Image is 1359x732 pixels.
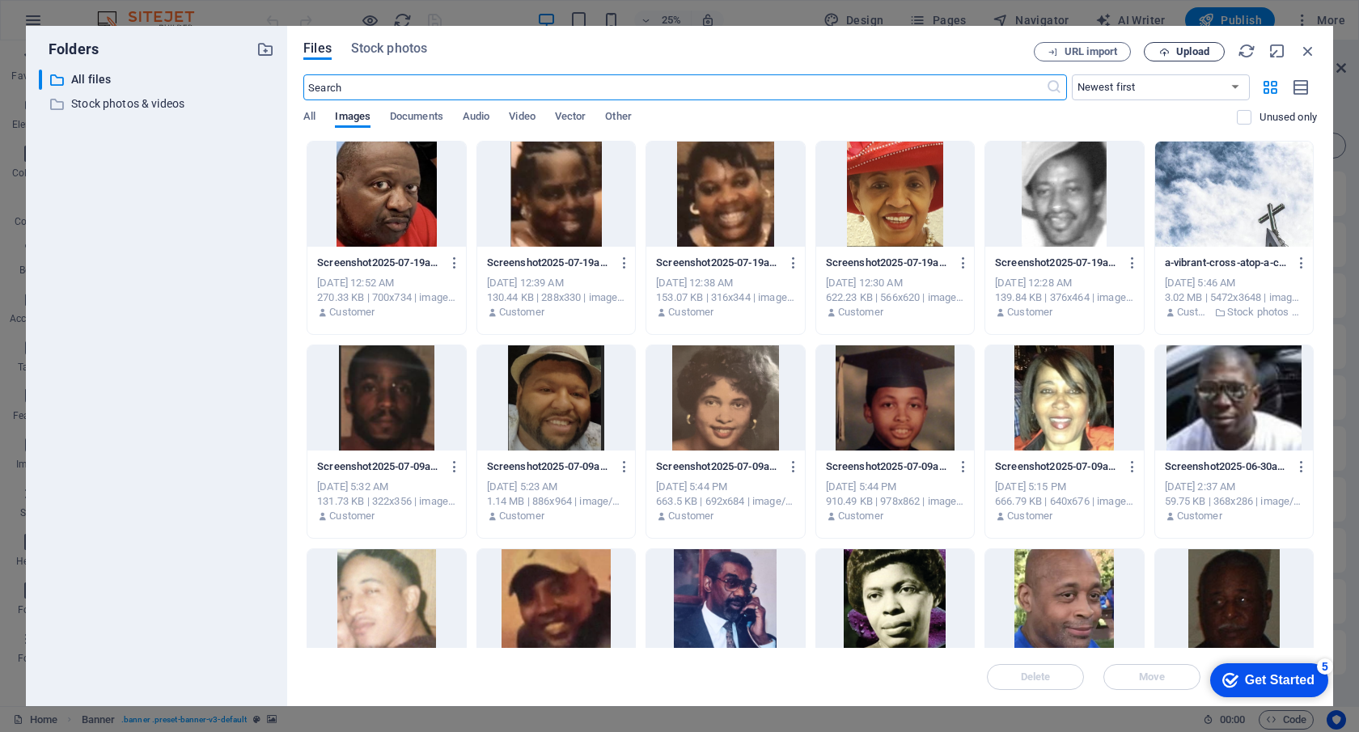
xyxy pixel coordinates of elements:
[499,305,544,319] p: Customer
[487,290,625,305] div: 130.44 KB | 288x330 | image/png
[826,494,964,509] div: 910.49 KB | 978x862 | image/png
[826,276,964,290] div: [DATE] 12:30 AM
[1165,290,1303,305] div: 3.02 MB | 5472x3648 | image/jpeg
[71,95,244,113] p: Stock photos & videos
[1007,305,1052,319] p: Customer
[487,480,625,494] div: [DATE] 5:23 AM
[1165,305,1303,319] div: By: Customer | Folder: Stock photos & videos
[329,305,375,319] p: Customer
[1299,42,1317,60] i: Close
[656,459,780,474] p: Screenshot2025-07-09at11.21.43AM-qEHV-ZrhmrzFD9DY4Ec8Wg.png
[317,256,441,270] p: Screenshot2025-07-19at6.52.12PM-_oqYRF32AiWequcz2L5lZQ.png
[668,509,713,523] p: Customer
[826,459,950,474] p: Screenshot2025-07-09at11.23.40AM-0VOqRxhNRBCkT30VhlTUmg.png
[1260,110,1317,125] p: Displays only files that are not in use on the website. Files added during this session can still...
[656,256,780,270] p: Screenshot2025-07-19at6.37.31PM-tNzH0SFTw0TTbgvmAQI0KA.png
[71,70,244,89] p: All files
[48,18,117,32] div: Get Started
[656,480,794,494] div: [DATE] 5:44 PM
[39,39,99,60] p: Folders
[1144,42,1225,61] button: Upload
[838,305,883,319] p: Customer
[256,40,274,58] i: Create new folder
[1177,305,1210,319] p: Customer
[351,39,427,58] span: Stock photos
[995,256,1119,270] p: Screenshot2025-07-19at6.28.16PM-n-Wh5PCFPSIdanSchtLeBw.png
[668,305,713,319] p: Customer
[1165,494,1303,509] div: 59.75 KB | 368x286 | image/png
[1165,480,1303,494] div: [DATE] 2:37 AM
[303,74,1045,100] input: Search
[995,494,1133,509] div: 666.79 KB | 640x676 | image/png
[303,39,332,58] span: Files
[303,107,315,129] span: All
[1165,256,1289,270] p: a-vibrant-cross-atop-a-church-steeple-with-a-backdrop-of-a-cloudy-sky-8u7s9yiFR8PcacwBlwJqlQ.jpeg
[390,107,443,129] span: Documents
[1165,459,1289,474] p: Screenshot2025-06-30at8.37.09PM-dqVyADM-omOc1muxtvUt3Q.png
[487,494,625,509] div: 1.14 MB | 886x964 | image/png
[120,3,136,19] div: 5
[1176,47,1209,57] span: Upload
[1165,276,1303,290] div: [DATE] 5:46 AM
[39,70,42,90] div: ​
[995,290,1133,305] div: 139.84 KB | 376x464 | image/png
[826,256,950,270] p: Screenshot2025-07-19at6.29.35PM-ox56RogO18qrjey2pzzT5Q.png
[13,8,131,42] div: Get Started 5 items remaining, 0% complete
[838,509,883,523] p: Customer
[995,459,1119,474] p: Screenshot2025-07-09at11.15.27AM-tEnWwFao6vV7tsi3o-OBAg.png
[826,480,964,494] div: [DATE] 5:44 PM
[1007,509,1052,523] p: Customer
[826,290,964,305] div: 622.23 KB | 566x620 | image/png
[1177,509,1222,523] p: Customer
[555,107,586,129] span: Vector
[39,94,274,114] div: Stock photos & videos
[1034,42,1131,61] button: URL import
[656,276,794,290] div: [DATE] 12:38 AM
[1238,42,1255,60] i: Reload
[487,459,611,474] p: Screenshot2025-07-09at11.23.09PM-0FPf4kRkxZA2kU_CJB5WYg.png
[995,276,1133,290] div: [DATE] 12:28 AM
[605,107,631,129] span: Other
[1065,47,1117,57] span: URL import
[463,107,489,129] span: Audio
[499,509,544,523] p: Customer
[509,107,535,129] span: Video
[487,256,611,270] p: Screenshot2025-07-19at6.39.20PM-Ux3sG1_-VdZeePQndr6dmg.png
[1268,42,1286,60] i: Minimize
[656,290,794,305] div: 153.07 KB | 316x344 | image/png
[656,494,794,509] div: 663.5 KB | 692x684 | image/png
[335,107,370,129] span: Images
[317,276,455,290] div: [DATE] 12:52 AM
[317,459,441,474] p: Screenshot2025-07-09at11.31.39PM-xkrLUihlfG2dbB2rCLepHw.png
[329,509,375,523] p: Customer
[1227,305,1303,319] p: Stock photos & videos
[317,480,455,494] div: [DATE] 5:32 AM
[995,480,1133,494] div: [DATE] 5:15 PM
[317,494,455,509] div: 131.73 KB | 322x356 | image/png
[317,290,455,305] div: 270.33 KB | 700x734 | image/png
[487,276,625,290] div: [DATE] 12:39 AM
